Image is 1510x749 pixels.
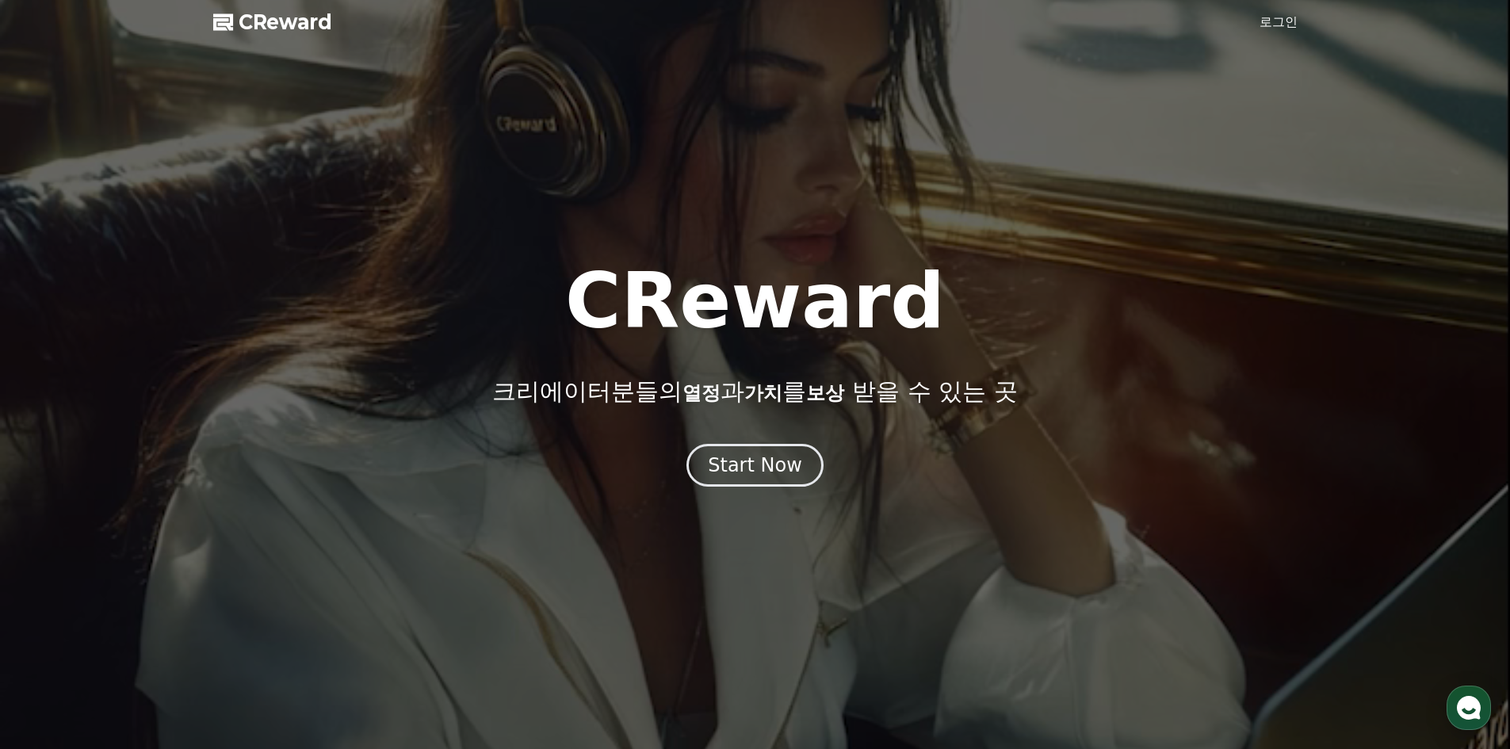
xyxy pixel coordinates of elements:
[682,382,721,404] span: 열정
[744,382,782,404] span: 가치
[806,382,844,404] span: 보상
[213,10,332,35] a: CReward
[565,263,945,339] h1: CReward
[708,453,802,478] div: Start Now
[239,10,332,35] span: CReward
[1260,13,1298,32] a: 로그인
[686,460,824,475] a: Start Now
[492,377,1017,406] p: 크리에이터분들의 과 를 받을 수 있는 곳
[686,444,824,487] button: Start Now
